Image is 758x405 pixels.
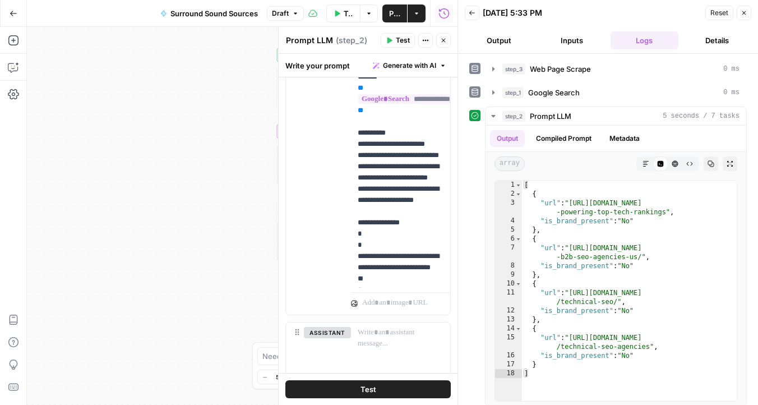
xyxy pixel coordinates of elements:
button: Logs [611,31,679,49]
div: 4 [495,217,522,225]
button: Test Workflow [326,4,360,22]
div: 6 [495,234,522,243]
button: Metadata [603,130,646,147]
div: 5 [495,225,522,234]
div: 16 [495,351,522,360]
span: array [494,157,525,171]
span: ( step_2 ) [336,35,367,46]
div: 11 [495,288,522,306]
button: Test [381,33,415,48]
span: step_2 [502,111,525,122]
button: Draft [267,6,304,21]
div: 10 [495,279,522,288]
button: Publish [382,4,407,22]
button: Compiled Prompt [529,130,598,147]
span: Toggle code folding, rows 2 through 5 [515,190,521,199]
span: Toggle code folding, rows 6 through 9 [515,234,521,243]
div: 18 [495,369,522,378]
div: assistant [286,323,342,401]
div: Write your prompt [279,54,457,77]
div: 17 [495,360,522,369]
button: 0 ms [486,84,746,102]
button: Output [490,130,525,147]
textarea: Prompt LLM [286,35,333,46]
span: Toggle code folding, rows 10 through 13 [515,279,521,288]
button: Inputs [538,31,606,49]
div: 8 [495,261,522,270]
div: 15 [495,333,522,351]
button: Output [465,31,533,49]
span: Toggle code folding, rows 14 through 17 [515,324,521,333]
span: Generate with AI [383,61,436,71]
div: 12 [495,306,522,315]
span: 0 ms [723,88,739,98]
button: Generate with AI [368,58,451,73]
div: 13 [495,315,522,324]
button: assistant [304,327,351,338]
span: Reset [710,8,728,18]
div: 2 [495,190,522,199]
span: Prompt LLM [530,111,571,122]
button: 5 seconds / 7 tasks [486,107,746,125]
div: 7 [495,243,522,261]
button: Details [683,31,751,49]
span: Draft [272,8,289,19]
span: Test Workflow [344,8,353,19]
span: 5 seconds / 7 tasks [663,111,739,121]
button: Test [285,380,451,398]
div: 9 [495,270,522,279]
span: Google Search [528,87,580,98]
div: 1 [495,181,522,190]
span: 0 ms [723,64,739,74]
span: step_3 [502,63,525,75]
button: Reset [705,6,733,20]
span: Web Page Scrape [530,63,591,75]
span: Surround Sound Sources [170,8,258,19]
span: step_1 [502,87,524,98]
div: 3 [495,199,522,217]
span: Toggle code folding, rows 1 through 18 [515,181,521,190]
span: Publish [389,8,400,19]
div: 14 [495,324,522,333]
span: Test [360,384,376,395]
button: Surround Sound Sources [154,4,265,22]
button: 0 ms [486,60,746,78]
span: Test [396,35,410,45]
